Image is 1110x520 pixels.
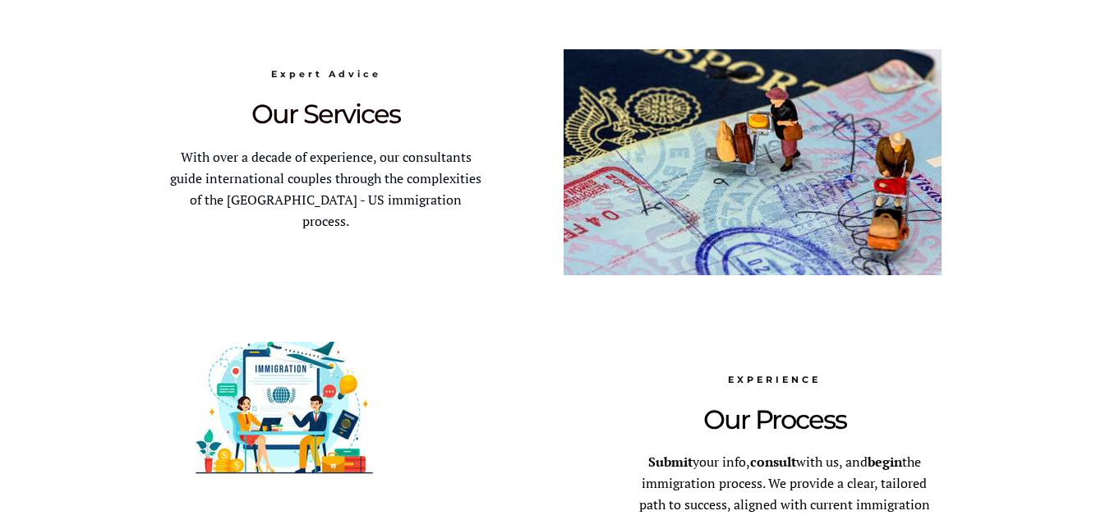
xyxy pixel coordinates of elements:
span: Our Process [703,403,846,435]
span: EXPERIENCE [728,374,821,385]
span: Our Services [251,98,400,130]
strong: Submit [648,453,693,471]
span: With over a decade of experience, our consultants guide international couples through the complex... [170,148,481,230]
strong: consult [750,453,796,471]
strong: begin [868,453,902,471]
span: Expert Advice [271,68,381,80]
